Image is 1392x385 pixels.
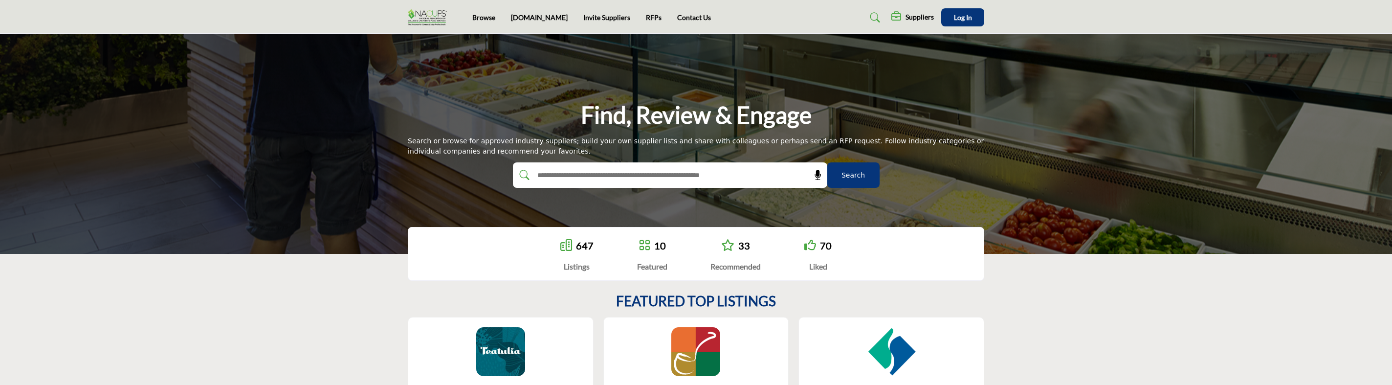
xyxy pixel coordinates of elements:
[941,8,984,26] button: Log In
[637,261,667,272] div: Featured
[820,240,832,251] a: 70
[738,240,750,251] a: 33
[867,327,916,376] img: GoodSource Solutions
[721,239,734,252] a: Go to Recommended
[408,9,452,25] img: Site Logo
[616,293,776,310] h2: FEATURED TOP LISTINGS
[891,12,934,23] div: Suppliers
[472,13,495,22] a: Browse
[560,261,594,272] div: Listings
[654,240,666,251] a: 10
[677,13,711,22] a: Contact Us
[581,100,812,130] h1: Find, Review & Engage
[954,13,972,22] span: Log In
[841,170,865,181] span: Search
[671,327,720,376] img: Custom Culinary
[804,239,816,251] i: Go to Liked
[906,13,934,22] h5: Suppliers
[511,13,568,22] a: [DOMAIN_NAME]
[476,327,525,376] img: Teatulia
[639,239,650,252] a: Go to Featured
[576,240,594,251] a: 647
[827,162,880,188] button: Search
[408,136,984,157] div: Search or browse for approved industry suppliers; build your own supplier lists and share with co...
[646,13,662,22] a: RFPs
[804,261,832,272] div: Liked
[583,13,630,22] a: Invite Suppliers
[710,261,761,272] div: Recommended
[861,10,886,25] a: Search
